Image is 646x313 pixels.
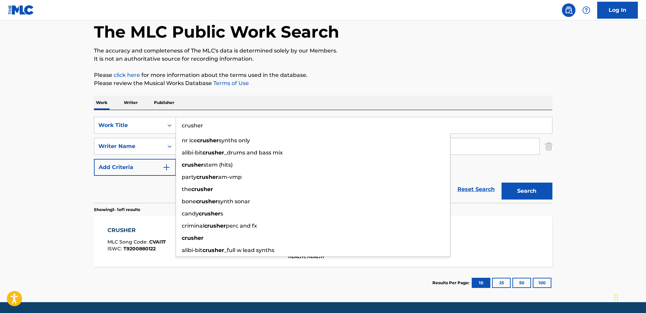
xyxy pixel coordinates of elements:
button: 25 [492,278,511,288]
img: search [565,6,573,14]
iframe: Chat Widget [612,280,646,313]
div: Writer Name [98,142,159,150]
p: Please for more information about the terms used in the database. [94,71,552,79]
a: Public Search [562,3,575,17]
strong: crusher [191,186,213,192]
p: Please review the Musical Works Database [94,79,552,87]
strong: crusher [202,247,224,253]
span: T9200880122 [123,246,156,252]
span: stem (hits) [203,162,233,168]
span: alibi-bit [182,247,202,253]
a: Reset Search [454,182,498,197]
span: candy [182,210,199,217]
span: the [182,186,191,192]
span: nr ice [182,137,197,144]
form: Search Form [94,117,552,203]
strong: crusher [182,235,203,241]
p: Showing 1 - 1 of 1 results [94,207,140,213]
span: ISWC : [107,246,123,252]
span: synths only [219,137,250,144]
span: MLC Song Code : [107,239,149,245]
span: _full w lead synths [224,247,274,253]
p: Work [94,96,110,110]
img: 9d2ae6d4665cec9f34b9.svg [162,163,171,171]
span: party [182,174,196,180]
strong: crusher [202,149,224,156]
button: Add Criteria [94,159,176,176]
p: It is not an authoritative source for recording information. [94,55,552,63]
div: Drag [614,287,618,308]
span: CVAI17 [149,239,166,245]
span: s [220,210,223,217]
img: Delete Criterion [545,138,552,155]
strong: crusher [204,223,226,229]
button: Search [502,183,552,200]
a: Log In [597,2,638,19]
p: Writer [122,96,140,110]
a: CRUSHERMLC Song Code:CVAI17ISWC:T9200880122Writers (3)[PERSON_NAME], [PERSON_NAME], [PERSON_NAME]... [94,216,552,267]
p: Results Per Page: [432,280,471,286]
a: Terms of Use [212,80,249,86]
div: CRUSHER [107,226,166,234]
button: 10 [472,278,490,288]
p: The accuracy and completeness of The MLC's data is determined solely by our Members. [94,47,552,55]
div: Work Title [98,121,159,129]
strong: crusher [182,162,203,168]
span: synth sonar [218,198,250,205]
p: Publisher [152,96,176,110]
h1: The MLC Public Work Search [94,22,339,42]
strong: crusher [196,174,218,180]
button: 100 [533,278,551,288]
span: am-vmp [218,174,242,180]
strong: crusher [196,198,218,205]
a: click here [114,72,140,78]
div: Help [580,3,593,17]
span: bone [182,198,196,205]
strong: crusher [199,210,220,217]
span: criminal [182,223,204,229]
strong: crusher [197,137,219,144]
span: perc and fx [226,223,257,229]
img: help [582,6,590,14]
img: MLC Logo [8,5,34,15]
button: 50 [512,278,531,288]
span: _drums and bass mix [224,149,283,156]
span: alibi-bit [182,149,202,156]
